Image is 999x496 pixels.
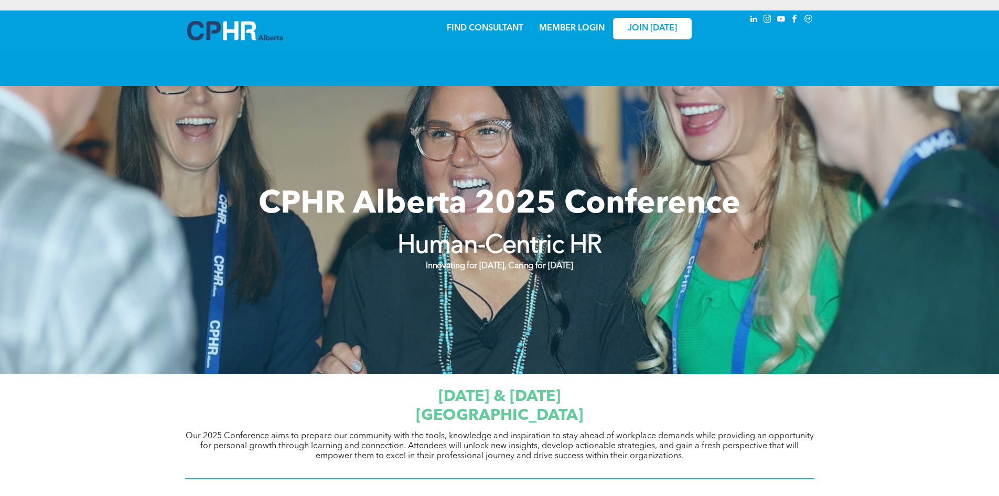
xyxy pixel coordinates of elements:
[447,24,523,33] a: FIND CONSULTANT
[426,262,573,270] strong: Innovating for [DATE], Caring for [DATE]
[613,18,692,39] a: JOIN [DATE]
[398,234,602,259] strong: Human-Centric HR
[803,13,814,27] a: Social network
[789,13,801,27] a: facebook
[628,24,677,34] span: JOIN [DATE]
[187,21,283,40] img: A blue and white logo for cp alberta
[438,389,561,405] span: [DATE] & [DATE]
[539,24,605,33] a: MEMBER LOGIN
[416,408,583,424] span: [GEOGRAPHIC_DATA]
[748,13,760,27] a: linkedin
[186,432,814,460] span: Our 2025 Conference aims to prepare our community with the tools, knowledge and inspiration to st...
[776,13,787,27] a: youtube
[762,13,774,27] a: instagram
[259,189,740,220] span: CPHR Alberta 2025 Conference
